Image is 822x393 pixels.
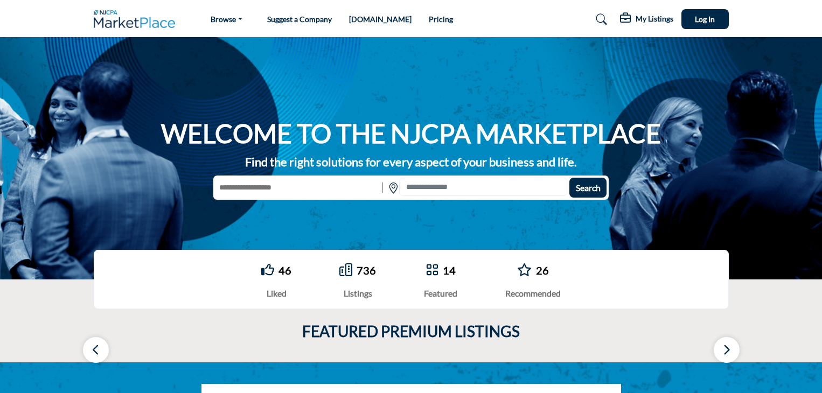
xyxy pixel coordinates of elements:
a: 14 [443,264,456,277]
h1: WELCOME TO THE NJCPA MARKETPLACE [161,117,661,150]
div: Listings [339,287,376,300]
a: [DOMAIN_NAME] [349,15,412,24]
div: My Listings [620,13,673,26]
h5: My Listings [636,14,673,24]
a: Go to Recommended [517,263,532,278]
i: Go to Liked [261,263,274,276]
button: Search [569,178,607,198]
a: 26 [536,264,549,277]
strong: Find the right solutions for every aspect of your business and life. [245,155,577,169]
a: 46 [278,264,291,277]
a: 736 [357,264,376,277]
h2: FEATURED PREMIUM LISTINGS [302,322,520,341]
span: Search [576,183,601,193]
a: Browse [203,12,250,27]
div: Featured [424,287,457,300]
img: Site Logo [94,10,181,28]
a: Go to Featured [426,263,438,278]
button: Log In [681,9,729,29]
a: Suggest a Company [267,15,332,24]
a: Pricing [429,15,453,24]
span: Log In [695,15,715,24]
img: Rectangle%203585.svg [380,178,386,198]
div: Liked [261,287,291,300]
a: Search [586,11,614,28]
div: Recommended [505,287,561,300]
